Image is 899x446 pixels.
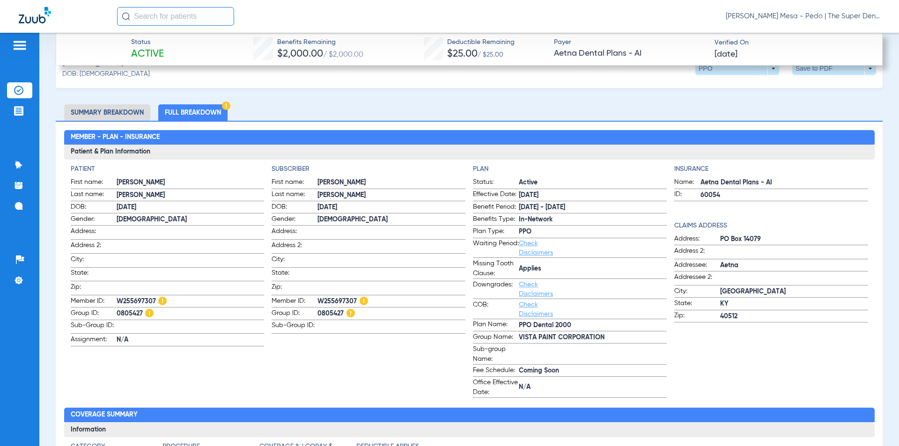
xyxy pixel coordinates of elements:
span: W255697307 [117,297,265,307]
span: [DEMOGRAPHIC_DATA] [317,215,465,225]
h4: Subscriber [272,164,465,174]
h4: Patient [71,164,265,174]
span: [PERSON_NAME] [117,178,265,188]
span: [DEMOGRAPHIC_DATA] [117,215,265,225]
span: Benefits Type: [473,214,519,226]
span: [DATE] [519,190,667,200]
span: 0805427 [317,309,465,319]
span: Address: [71,227,117,239]
img: Search Icon [122,12,130,21]
span: Status [131,37,164,47]
span: Zip: [272,282,317,295]
img: hamburger-icon [12,40,27,51]
span: KY [720,299,868,309]
span: Gender: [71,214,117,226]
span: Sub-group Name: [473,344,519,364]
span: 0805427 [117,309,265,319]
span: Effective Date: [473,190,519,201]
span: Address: [272,227,317,239]
span: Fee Schedule: [473,366,519,377]
img: Hazard [158,297,167,305]
span: City: [674,286,720,298]
span: Office Effective Date: [473,378,519,397]
span: / $2,000.00 [323,51,363,58]
span: 40512 [720,312,868,322]
span: Payer [554,37,707,47]
img: Hazard [346,309,355,317]
span: Aetna Dental Plans - AI [700,178,868,188]
span: State: [272,268,317,281]
span: Last name: [71,190,117,201]
span: Address 2: [71,241,117,253]
span: State: [674,299,720,310]
span: First name: [71,177,117,189]
span: PO Box 14079 [720,234,868,244]
span: Aetna [720,261,868,271]
span: [PERSON_NAME] Mesa - Pedo | The Super Dentists [726,12,880,21]
span: Missing Tooth Clause: [473,259,519,278]
span: PPO Dental 2000 [519,321,667,330]
li: Summary Breakdown [64,104,150,121]
iframe: Chat Widget [852,401,899,446]
span: Addressee: [674,260,720,271]
a: Check Disclaimers [519,240,553,256]
span: Status: [473,177,519,189]
span: Group ID: [272,308,317,320]
span: / $25.00 [478,51,503,58]
span: 60054 [700,190,868,200]
h4: Claims Address [674,221,868,231]
span: Aetna Dental Plans - AI [554,48,707,59]
span: Name: [674,177,700,189]
span: Address: [674,234,720,245]
h3: Patient & Plan Information [64,145,875,160]
span: COB: [473,300,519,319]
img: Hazard [360,297,368,305]
span: [PERSON_NAME] [317,178,465,188]
span: Plan Type: [473,227,519,238]
span: Downgrades: [473,280,519,299]
span: Active [131,48,164,61]
span: Address 2: [674,246,720,259]
li: Full Breakdown [158,104,228,121]
span: Deductible Remaining [447,37,515,47]
span: Addressee 2: [674,272,720,285]
span: Member ID: [272,296,317,307]
span: Coming Soon [519,366,667,376]
span: First name: [272,177,317,189]
span: N/A [519,382,667,392]
span: N/A [117,335,265,345]
img: Hazard [145,309,154,317]
span: City: [272,255,317,267]
span: Member ID: [71,296,117,307]
span: DOB: [DEMOGRAPHIC_DATA] [62,69,150,79]
span: Gender: [272,214,317,226]
app-breakdown-title: Insurance [674,164,868,174]
span: In-Network [519,215,667,225]
span: Zip: [71,282,117,295]
span: Verified On [715,38,867,48]
span: State: [71,268,117,281]
span: Waiting Period: [473,239,519,257]
img: Hazard [222,102,230,110]
h2: Member - Plan - Insurance [64,130,875,145]
span: Sub-Group ID: [272,321,317,333]
span: Applies [519,264,667,274]
span: City: [71,255,117,267]
button: PPO [695,62,779,75]
span: [DATE] - [DATE] [519,203,667,212]
span: DOB: [71,202,117,213]
span: [DATE] [715,49,737,60]
span: [DATE] [317,203,465,212]
span: Plan Name: [473,320,519,331]
span: Address 2: [272,241,317,253]
a: Check Disclaimers [519,281,553,297]
span: W255697307 [317,297,465,307]
span: VISTA PAINT CORPORATION [519,333,667,343]
span: [PERSON_NAME] [317,190,465,200]
span: DOB: [272,202,317,213]
span: Benefit Period: [473,202,519,213]
span: $25.00 [447,49,478,59]
app-breakdown-title: Plan [473,164,667,174]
